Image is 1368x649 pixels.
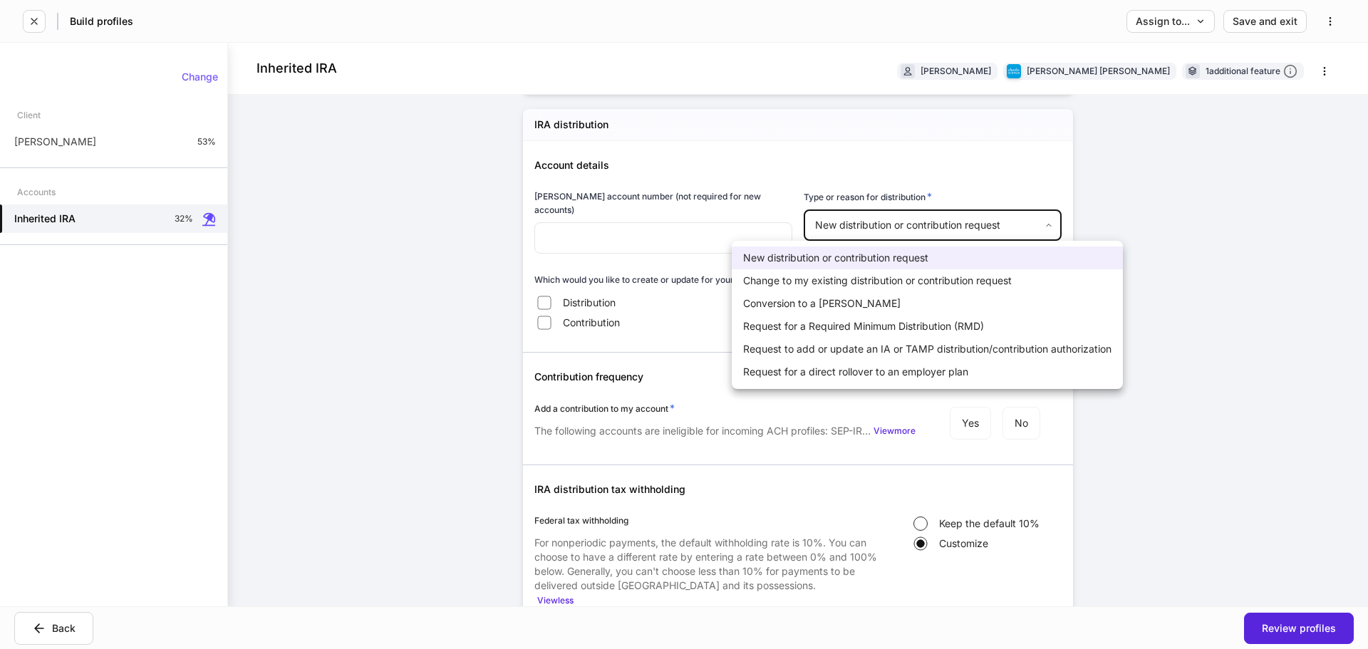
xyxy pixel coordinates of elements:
li: Change to my existing distribution or contribution request [732,269,1123,292]
li: Request for a direct rollover to an employer plan [732,360,1123,383]
li: Request to add or update an IA or TAMP distribution/contribution authorization [732,338,1123,360]
li: New distribution or contribution request [732,246,1123,269]
li: Request for a Required Minimum Distribution (RMD) [732,315,1123,338]
li: Conversion to a [PERSON_NAME] [732,292,1123,315]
